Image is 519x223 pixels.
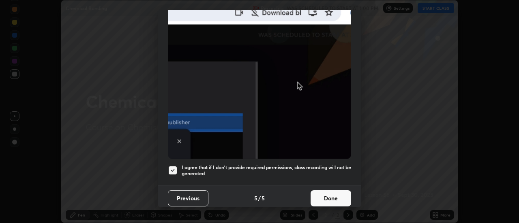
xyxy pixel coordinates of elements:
[182,164,351,177] h5: I agree that if I don't provide required permissions, class recording will not be generated
[168,190,208,206] button: Previous
[258,194,261,202] h4: /
[311,190,351,206] button: Done
[254,194,257,202] h4: 5
[262,194,265,202] h4: 5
